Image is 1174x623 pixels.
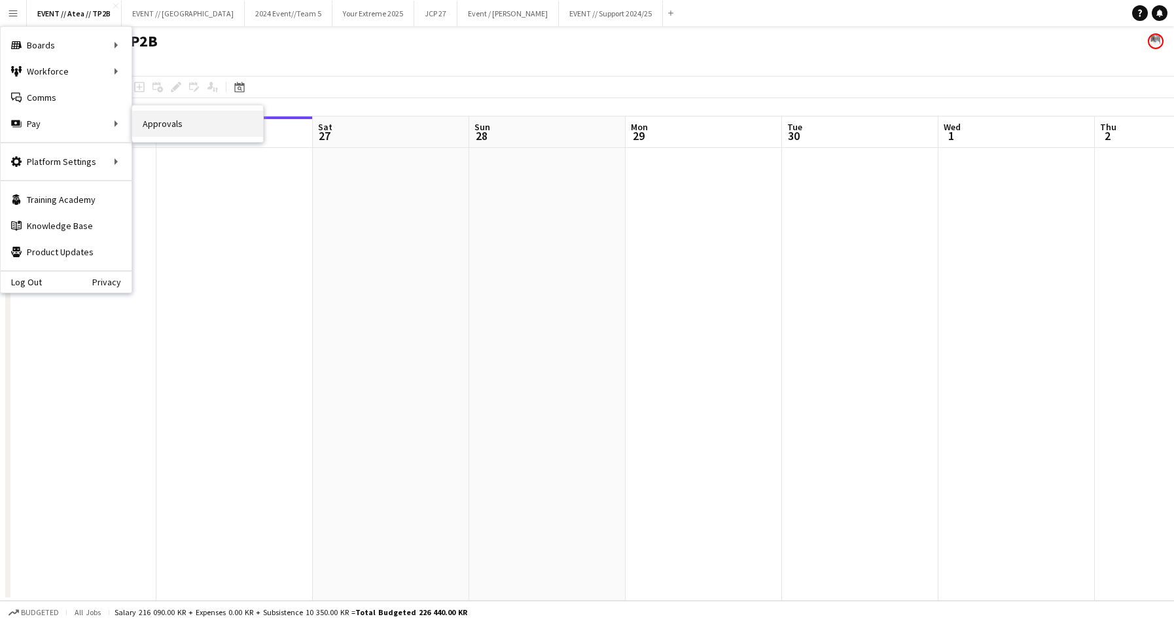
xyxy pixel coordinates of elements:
span: Mon [631,121,648,133]
button: EVENT // [GEOGRAPHIC_DATA] [122,1,245,26]
button: Budgeted [7,605,61,620]
div: Platform Settings [1,149,132,175]
button: 2024 Event//Team 5 [245,1,332,26]
span: 2 [1098,128,1116,143]
a: Product Updates [1,239,132,265]
span: 30 [785,128,802,143]
app-user-avatar: Rikke Gustava Lysell [1148,33,1164,49]
a: Approvals [132,111,263,137]
a: Knowledge Base [1,213,132,239]
div: Workforce [1,58,132,84]
button: Your Extreme 2025 [332,1,414,26]
button: EVENT // Atea // TP2B [27,1,122,26]
span: Sat [318,121,332,133]
span: Thu [1100,121,1116,133]
button: Event / [PERSON_NAME] [457,1,559,26]
a: Training Academy [1,187,132,213]
a: Log Out [1,277,42,287]
span: Total Budgeted 226 440.00 KR [355,607,467,617]
span: Wed [944,121,961,133]
button: JCP 27 [414,1,457,26]
span: Sun [474,121,490,133]
a: Comms [1,84,132,111]
div: Pay [1,111,132,137]
div: Salary 216 090.00 KR + Expenses 0.00 KR + Subsistence 10 350.00 KR = [115,607,467,617]
span: 1 [942,128,961,143]
button: EVENT // Support 2024/25 [559,1,663,26]
span: 28 [472,128,490,143]
a: Privacy [92,277,132,287]
span: 27 [316,128,332,143]
span: All jobs [72,607,103,617]
span: 29 [629,128,648,143]
div: Boards [1,32,132,58]
span: Budgeted [21,608,59,617]
span: Tue [787,121,802,133]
